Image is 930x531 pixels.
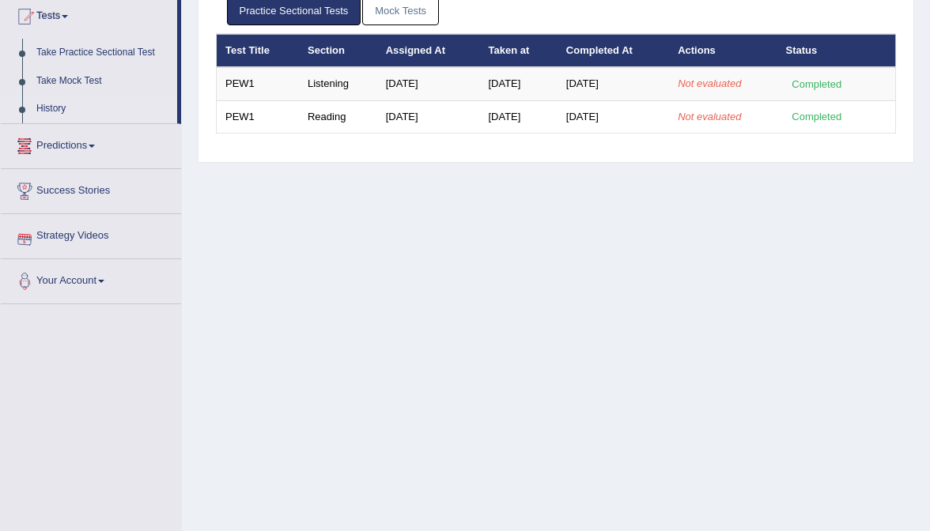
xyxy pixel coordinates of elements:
a: Your Account [1,259,181,299]
td: [DATE] [558,67,669,100]
td: [DATE] [377,67,480,100]
th: Actions [669,34,777,67]
div: Completed [786,108,848,125]
th: Completed At [558,34,669,67]
td: Reading [299,100,377,134]
a: Take Practice Sectional Test [29,39,177,67]
em: Not evaluated [678,111,741,122]
td: PEW1 [217,100,299,134]
th: Status [777,34,896,67]
th: Test Title [217,34,299,67]
td: Listening [299,67,377,100]
td: [DATE] [377,100,480,134]
a: Success Stories [1,169,181,209]
td: PEW1 [217,67,299,100]
th: Section [299,34,377,67]
th: Assigned At [377,34,480,67]
td: [DATE] [479,67,557,100]
th: Taken at [479,34,557,67]
div: Completed [786,76,848,92]
a: Strategy Videos [1,214,181,254]
a: History [29,95,177,123]
td: [DATE] [479,100,557,134]
a: Predictions [1,124,181,164]
a: Take Mock Test [29,67,177,96]
td: [DATE] [558,100,669,134]
em: Not evaluated [678,77,741,89]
